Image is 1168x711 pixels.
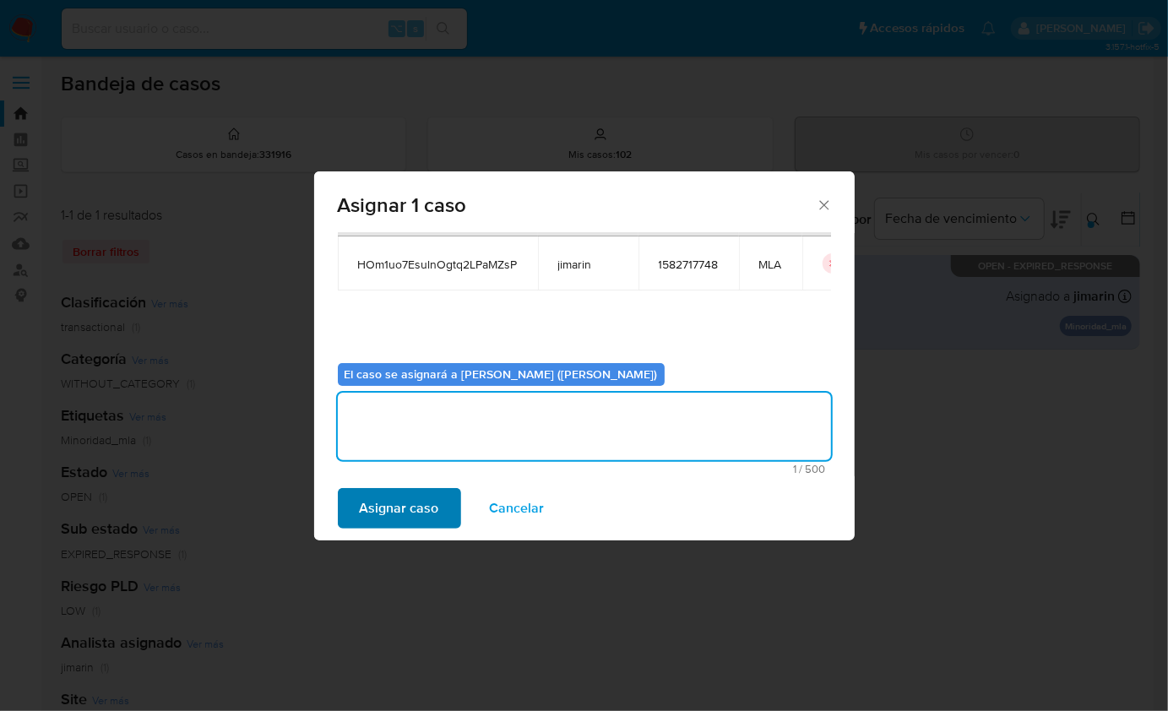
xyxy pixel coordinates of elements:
b: El caso se asignará a [PERSON_NAME] ([PERSON_NAME]) [345,366,658,383]
span: 1582717748 [659,257,719,272]
button: Cerrar ventana [816,197,831,212]
span: Cancelar [490,490,545,527]
span: jimarin [558,257,618,272]
span: HOm1uo7EsulnOgtq2LPaMZsP [358,257,518,272]
button: Asignar caso [338,488,461,529]
span: Asignar 1 caso [338,195,817,215]
button: icon-button [823,253,843,274]
div: assign-modal [314,171,855,540]
span: MLA [759,257,782,272]
span: Asignar caso [360,490,439,527]
button: Cancelar [468,488,567,529]
span: Máximo 500 caracteres [343,464,826,475]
